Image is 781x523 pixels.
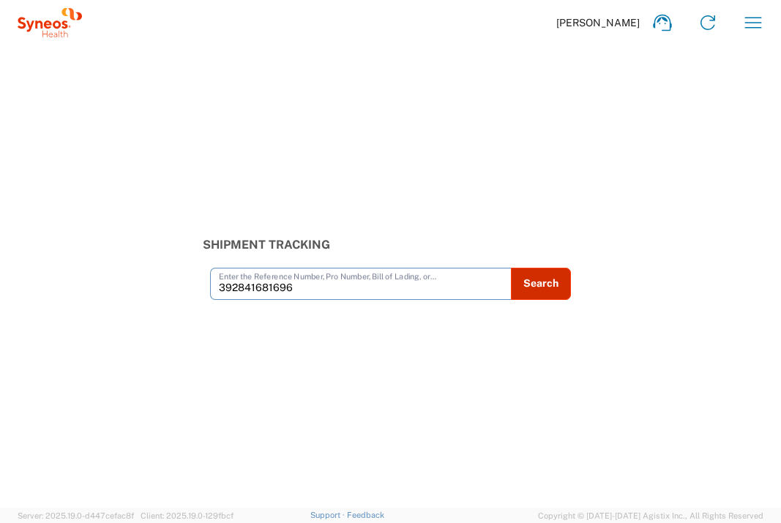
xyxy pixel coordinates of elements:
[538,509,763,522] span: Copyright © [DATE]-[DATE] Agistix Inc., All Rights Reserved
[203,238,578,252] h3: Shipment Tracking
[18,511,134,520] span: Server: 2025.19.0-d447cefac8f
[347,511,384,519] a: Feedback
[556,16,640,29] span: [PERSON_NAME]
[141,511,233,520] span: Client: 2025.19.0-129fbcf
[310,511,347,519] a: Support
[511,268,571,300] button: Search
